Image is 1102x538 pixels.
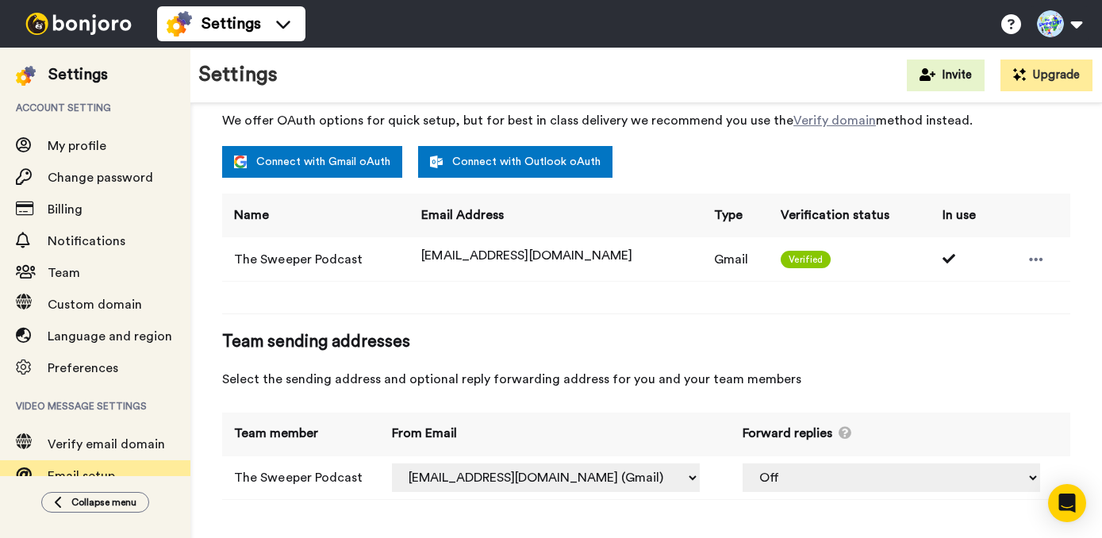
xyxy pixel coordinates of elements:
span: My profile [48,140,106,152]
span: Select the sending address and optional reply forwarding address for you and your team members [222,370,1070,389]
a: Verify domain [793,114,876,127]
span: Verify email domain [48,438,165,451]
span: Collapse menu [71,496,136,509]
div: Open Intercom Messenger [1048,484,1086,522]
th: From Email [380,413,731,456]
button: Invite [907,60,985,91]
span: [EMAIL_ADDRESS][DOMAIN_NAME] [421,249,632,262]
span: Preferences [48,362,118,375]
img: settings-colored.svg [16,66,36,86]
th: Email Address [409,194,701,237]
h1: Settings [198,63,278,86]
img: google.svg [234,156,247,168]
th: Type [702,194,770,237]
span: Change password [48,171,153,184]
span: Forward replies [743,425,832,443]
td: Gmail [702,237,770,281]
td: The Sweeper Podcast [222,456,380,500]
span: Notifications [48,235,125,248]
th: In use [931,194,996,237]
span: Verified [781,251,831,268]
span: Custom domain [48,298,142,311]
img: settings-colored.svg [167,11,192,37]
th: Name [222,194,409,237]
img: outlook-white.svg [430,156,443,168]
span: Team [48,267,80,279]
td: The Sweeper Podcast [222,237,409,281]
div: Settings [48,63,108,86]
span: Settings [202,13,261,35]
a: Connect with Outlook oAuth [418,146,612,178]
th: Verification status [769,194,931,237]
span: Team sending addresses [222,330,1070,354]
span: Language and region [48,330,172,343]
th: Team member [222,413,380,456]
img: bj-logo-header-white.svg [19,13,138,35]
button: Collapse menu [41,492,149,513]
i: Used 1 times [943,252,958,265]
span: We offer OAuth options for quick setup, but for best in class delivery we recommend you use the m... [222,111,1070,130]
button: Upgrade [1000,60,1092,91]
span: Billing [48,203,83,216]
span: Email setup [48,470,115,482]
a: Connect with Gmail oAuth [222,146,402,178]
